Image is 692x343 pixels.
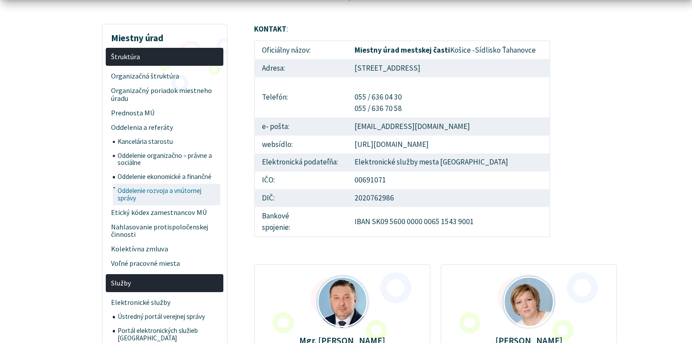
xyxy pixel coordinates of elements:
td: Košice -Sídlisko Ťahanovce [348,41,550,59]
strong: KONTAKT [254,24,287,34]
a: Služby [106,274,223,292]
span: Oddelenie organizačno – právne a sociálne [118,149,219,170]
td: [STREET_ADDRESS] [348,59,550,77]
a: Oddelenie ekonomické a finančné [113,170,224,184]
a: 00691071 [355,175,386,185]
a: Štruktúra [106,48,223,66]
span: Oddelenie ekonomické a finančné [118,170,219,184]
td: Bankové spojenie: [255,207,348,236]
span: Organizačný poriadok miestneho úradu [111,83,219,106]
td: Telefón: [255,77,348,118]
a: Kolektívna zmluva [106,242,223,257]
span: Etický kódex zamestnancov MÚ [111,205,219,220]
span: Služby [111,276,219,290]
a: Kancelária starostu [113,135,224,149]
a: Etický kódex zamestnancov MÚ [106,205,223,220]
strong: Miestny úrad mestskej časti [355,45,450,55]
td: websídlo: [255,136,348,154]
td: [URL][DOMAIN_NAME] [348,136,550,154]
span: Voľné pracovné miesta [111,257,219,271]
td: Elektronická podateľňa: [255,154,348,171]
a: Voľné pracovné miesta [106,257,223,271]
span: Nahlasovanie protispoločenskej činnosti [111,220,219,242]
span: Štruktúra [111,50,219,64]
span: Organizačná štruktúra [111,69,219,83]
img: Mgr.Ing. Miloš Ihnát_mini [317,276,369,328]
a: 09 5600 0000 0065 [380,217,440,226]
a: 2020762986 [355,193,394,203]
img: Zemková_a [503,276,555,328]
a: Organizačná štruktúra [106,69,223,83]
span: Prednosta MÚ [111,106,219,120]
a: Elektronické služby [106,295,223,310]
td: [EMAIL_ADDRESS][DOMAIN_NAME] [348,118,550,136]
a: Elektronické služby mesta [GEOGRAPHIC_DATA] [355,157,508,167]
a: 055 / 636 04 30 [355,92,402,102]
td: Adresa: [255,59,348,77]
a: Prednosta MÚ [106,106,223,120]
a: Ústredný portál verejnej správy [113,310,224,324]
span: Oddelenie rozvoja a vnútornej správy [118,184,219,205]
span: Kolektívna zmluva [111,242,219,257]
span: Ústredný portál verejnej správy [118,310,219,324]
a: Nahlasovanie protispoločenskej činnosti [106,220,223,242]
h3: Miestny úrad [106,26,223,45]
span: Kancelária starostu [118,135,219,149]
a: Oddelenie organizačno – právne a sociálne [113,149,224,170]
a: Oddelenie rozvoja a vnútornej správy [113,184,224,205]
a: 1543 9001 [441,217,474,226]
td: IČO: [255,171,348,189]
p: : [254,24,550,35]
span: Oddelenia a referáty [111,120,219,135]
a: Organizačný poriadok miestneho úradu [106,83,223,106]
td: e- pošta: [255,118,348,136]
td: DIČ: [255,189,348,207]
a: Oddelenia a referáty [106,120,223,135]
a: 055 / 636 70 58 [355,104,402,113]
td: IBAN SK [348,207,550,236]
td: Oficiálny názov: [255,41,348,59]
span: Elektronické služby [111,295,219,310]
